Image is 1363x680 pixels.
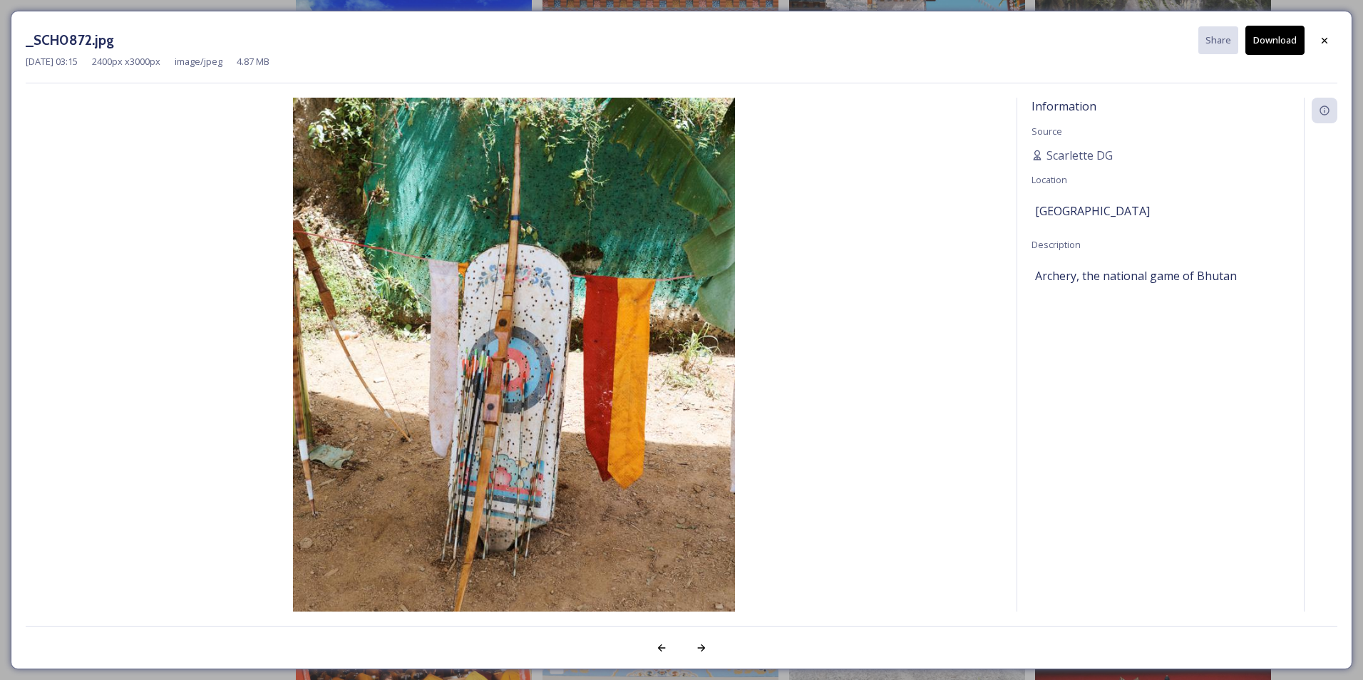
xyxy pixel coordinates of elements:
button: Download [1245,26,1305,55]
span: [GEOGRAPHIC_DATA] [1035,202,1150,220]
span: 2400 px x 3000 px [92,55,160,68]
span: Source [1032,125,1062,138]
span: 4.87 MB [237,55,269,68]
img: _SCH0872.jpg [26,98,1002,649]
button: Share [1198,26,1238,54]
span: Scarlette DG [1046,147,1113,164]
span: Description [1032,238,1081,251]
span: Location [1032,173,1067,186]
h3: _SCH0872.jpg [26,30,114,51]
span: Information [1032,98,1096,114]
span: image/jpeg [175,55,222,68]
span: Archery, the national game of Bhutan [1035,267,1237,284]
span: [DATE] 03:15 [26,55,78,68]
